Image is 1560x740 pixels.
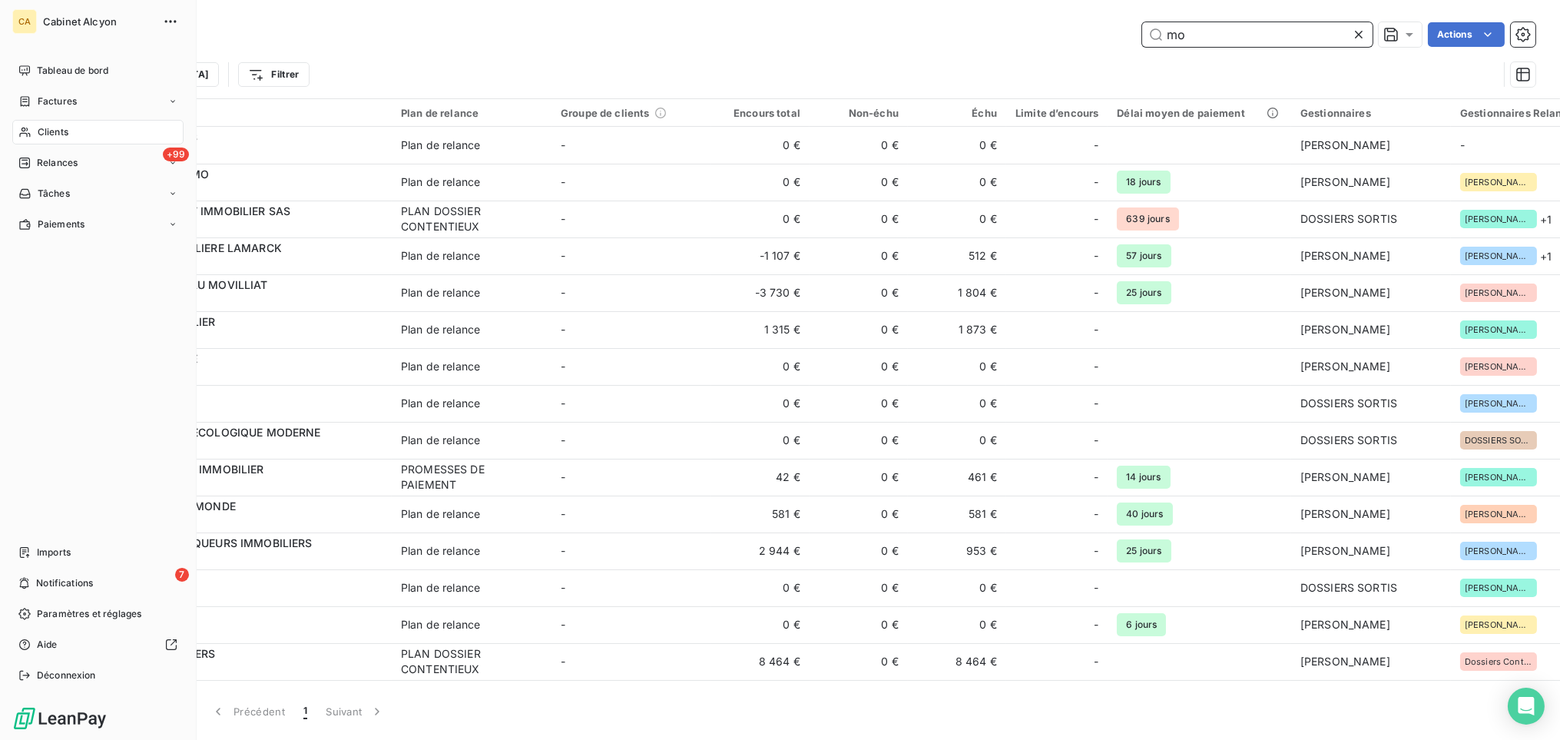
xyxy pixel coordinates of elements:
[561,360,565,373] span: -
[1300,175,1390,188] span: [PERSON_NAME]
[294,695,316,728] button: 1
[561,138,565,151] span: -
[1015,107,1098,119] div: Limite d’encours
[1094,322,1098,337] span: -
[810,496,908,533] td: 0 €
[810,127,908,164] td: 0 €
[1465,657,1532,666] span: Dossiers Contentieux
[711,274,810,311] td: -3 730 €
[711,459,810,496] td: 42 €
[908,311,1006,348] td: 1 873 €
[1300,433,1397,446] span: DOSSIERS SORTIS
[810,348,908,385] td: 0 €
[711,127,810,164] td: 0 €
[711,348,810,385] td: 0 €
[561,470,565,483] span: -
[711,164,810,201] td: 0 €
[401,248,480,264] div: Plan de relance
[106,551,383,566] span: C1085
[1300,286,1390,299] span: [PERSON_NAME]
[561,212,565,225] span: -
[561,581,565,594] span: -
[711,680,810,717] td: -5 452 €
[401,580,480,596] div: Plan de relance
[1117,107,1281,119] div: Délai moyen de paiement
[908,237,1006,274] td: 512 €
[106,625,383,640] span: C1107
[38,217,84,231] span: Paiements
[561,618,565,631] span: -
[201,695,294,728] button: Précédent
[106,662,383,677] span: C1129
[908,496,1006,533] td: 581 €
[303,704,307,719] span: 1
[12,632,184,657] a: Aide
[917,107,997,119] div: Échu
[711,643,810,680] td: 8 464 €
[711,311,810,348] td: 1 315 €
[561,397,565,410] span: -
[1117,539,1171,562] span: 25 jours
[1300,138,1390,151] span: [PERSON_NAME]
[810,569,908,606] td: 0 €
[711,496,810,533] td: 581 €
[1465,178,1532,187] span: [PERSON_NAME]
[401,204,542,234] div: PLAN DOSSIER CONTENTIEUX
[810,164,908,201] td: 0 €
[561,107,650,119] span: Groupe de clients
[1117,207,1178,231] span: 639 jours
[1465,436,1532,445] span: DOSSIERS SORTIS
[37,64,108,78] span: Tableau de bord
[711,569,810,606] td: 0 €
[106,367,383,382] span: C2694
[1300,397,1397,410] span: DOSSIERS SORTIS
[38,187,70,201] span: Tâches
[106,426,321,439] span: ARCHITECTURE ECOLOGIQUE MODERNE
[1465,399,1532,408] span: [PERSON_NAME]
[1094,433,1098,448] span: -
[908,385,1006,422] td: 0 €
[1117,281,1171,304] span: 25 jours
[1465,288,1532,297] span: [PERSON_NAME]
[1460,138,1465,151] span: -
[1300,323,1390,336] span: [PERSON_NAME]
[1094,470,1098,485] span: -
[561,286,565,299] span: -
[561,655,565,668] span: -
[1094,396,1098,411] span: -
[1465,546,1532,556] span: [PERSON_NAME]
[1465,473,1532,482] span: [PERSON_NAME]
[1094,359,1098,374] span: -
[908,533,1006,569] td: 953 €
[1094,138,1098,153] span: -
[1540,248,1552,264] span: + 1
[1094,543,1098,559] span: -
[1465,583,1532,592] span: [PERSON_NAME]
[36,576,93,590] span: Notifications
[1117,244,1171,267] span: 57 jours
[1465,214,1532,224] span: [PERSON_NAME]
[106,293,383,308] span: C2247
[1300,507,1390,520] span: [PERSON_NAME]
[106,256,383,271] span: C1031
[1300,544,1390,557] span: [PERSON_NAME]
[1300,107,1442,119] div: Gestionnaires
[37,156,78,170] span: Relances
[810,459,908,496] td: 0 €
[1465,362,1532,371] span: [PERSON_NAME]
[401,646,542,677] div: PLAN DOSSIER CONTENTIEUX
[711,237,810,274] td: -1 107 €
[908,422,1006,459] td: 0 €
[1300,618,1390,631] span: [PERSON_NAME]
[1117,171,1170,194] span: 18 jours
[908,606,1006,643] td: 0 €
[1094,211,1098,227] span: -
[12,9,37,34] div: CA
[810,274,908,311] td: 0 €
[106,182,383,197] span: C1004
[1142,22,1373,47] input: Rechercher
[401,462,542,493] div: PROMESSES DE PAIEMENT
[810,201,908,237] td: 0 €
[908,164,1006,201] td: 0 €
[908,680,1006,717] td: 0 €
